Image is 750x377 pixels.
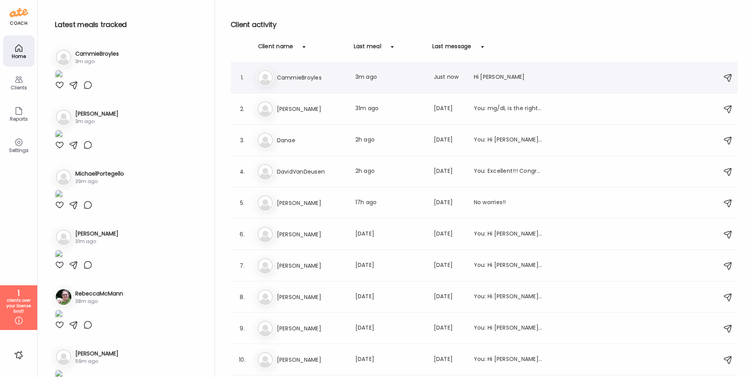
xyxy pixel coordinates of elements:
img: bg-avatar-default.svg [56,169,71,185]
img: bg-avatar-default.svg [257,289,273,305]
div: [DATE] [355,355,424,364]
img: bg-avatar-default.svg [56,49,71,65]
img: bg-avatar-default.svg [56,229,71,245]
h3: CammieBroyles [75,50,119,58]
div: 2h ago [355,167,424,176]
div: 3m ago [75,58,119,65]
div: 31m ago [75,238,118,245]
div: Last meal [354,42,381,55]
div: Just now [434,73,464,82]
div: [DATE] [434,292,464,302]
img: bg-avatar-default.svg [257,195,273,211]
div: 3. [238,136,247,145]
div: You: Excellent!!! Congrats! [474,167,543,176]
div: You: Hi [PERSON_NAME], no it is not comparable. This bar is higher in protein and carbohydrates, ... [474,324,543,333]
div: 59m ago [75,358,118,365]
h3: DavidVanDeusen [277,167,346,176]
div: You: Hi [PERSON_NAME], I looked up the Elysium vitamins. Matter, which is the brain aging one, ha... [474,261,543,270]
div: [DATE] [355,292,424,302]
div: 2. [238,104,247,114]
img: images%2FXWdvvPCfw4Rjn9zWuSQRFuWDGYk2%2FjgM6z7lVZoaaBJ0KMQlu%2FwtGWzU9y6r6epHyJxocY_1080 [55,310,63,320]
div: 10. [238,355,247,364]
div: 2h ago [355,136,424,145]
div: 29m ago [75,178,124,185]
div: [DATE] [434,104,464,114]
div: 31m ago [355,104,424,114]
h3: [PERSON_NAME] [277,198,346,208]
img: images%2Fh28tF6ozyeSEGWHCCSRnsdv3OBi2%2Frk9C5t9vqW9M16up86Er%2FOPOpoeRqaN57ik3Z9uhX_1080 [55,130,63,140]
h3: [PERSON_NAME] [277,324,346,333]
h3: MichaelPortegello [75,170,124,178]
div: You: Hi [PERSON_NAME], are you currently having one meal per day or is there a second meal? [474,230,543,239]
h3: [PERSON_NAME] [277,230,346,239]
img: images%2FlFdkNdMGBjaCZIyjOpKhiHkISKg2%2F8jMd6BATWsIKvMZyqX8J%2FNUeYPY2VTb91yc6b46tI_1080 [55,190,63,200]
h3: [PERSON_NAME] [277,355,346,364]
h3: [PERSON_NAME] [75,350,118,358]
div: 7. [238,261,247,270]
div: 1 [3,288,35,298]
img: bg-avatar-default.svg [257,101,273,117]
img: images%2FrBT6TZ4uYIhPTjNLOzfJnOCrYM52%2FgAX1Fml50E3JbybYO9AD%2FiCP0hX3tKhb0M6pQgZKe_1080 [55,250,63,260]
div: Clients [5,85,33,90]
div: 3m ago [355,73,424,82]
h3: [PERSON_NAME] [277,261,346,270]
img: bg-avatar-default.svg [257,227,273,242]
div: [DATE] [434,261,464,270]
div: 1. [238,73,247,82]
img: bg-avatar-default.svg [257,164,273,179]
img: bg-avatar-default.svg [257,132,273,148]
div: coach [10,20,27,27]
div: 38m ago [75,298,123,305]
div: clients over your license limit! [3,298,35,314]
img: bg-avatar-default.svg [257,321,273,336]
div: [DATE] [355,261,424,270]
div: [DATE] [434,167,464,176]
div: 3m ago [75,118,118,125]
h3: Danae [277,136,346,145]
div: [DATE] [434,198,464,208]
h3: [PERSON_NAME] [277,104,346,114]
div: You: Hi [PERSON_NAME]! Just reaching out to touch base. If you would like to meet on Zoom, just g... [474,355,543,364]
img: bg-avatar-default.svg [257,70,273,85]
h2: Client activity [231,19,737,31]
div: [DATE] [434,136,464,145]
div: 4. [238,167,247,176]
div: Reports [5,116,33,121]
div: Last message [432,42,471,55]
div: You: Hi [PERSON_NAME]! Just sending you a quick message to let you know that your data from the n... [474,136,543,145]
h3: CammieBroyles [277,73,346,82]
div: Settings [5,148,33,153]
div: You: Hi [PERSON_NAME]! Just sending a friendly reminder to take photos of your meals, thank you! [474,292,543,302]
div: Client name [258,42,293,55]
div: Hi [PERSON_NAME] [474,73,543,82]
img: bg-avatar-default.svg [257,258,273,274]
div: [DATE] [434,230,464,239]
h3: [PERSON_NAME] [75,230,118,238]
div: No worries!! [474,198,543,208]
div: Home [5,54,33,59]
div: You: mg/dL is the right choice, I am not sure why it is giving me different numbers [474,104,543,114]
div: [DATE] [355,230,424,239]
img: bg-avatar-default.svg [56,349,71,365]
div: [DATE] [355,324,424,333]
div: 5. [238,198,247,208]
img: bg-avatar-default.svg [257,352,273,368]
img: images%2FQiDs5i99DKZ5gg2uBRHtuMHDVWG3%2Fy0VCqwe9UqS1cL5hJKf2%2F51Otyg36ef98HjQR3cG3_1080 [55,70,63,80]
div: 17h ago [355,198,424,208]
h3: [PERSON_NAME] [277,292,346,302]
div: 6. [238,230,247,239]
img: avatars%2FXWdvvPCfw4Rjn9zWuSQRFuWDGYk2 [56,289,71,305]
div: 8. [238,292,247,302]
div: 9. [238,324,247,333]
img: ate [9,6,28,19]
h2: Latest meals tracked [55,19,202,31]
img: bg-avatar-default.svg [56,109,71,125]
h3: RebeccaMcMann [75,290,123,298]
div: [DATE] [434,355,464,364]
div: [DATE] [434,324,464,333]
h3: [PERSON_NAME] [75,110,118,118]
